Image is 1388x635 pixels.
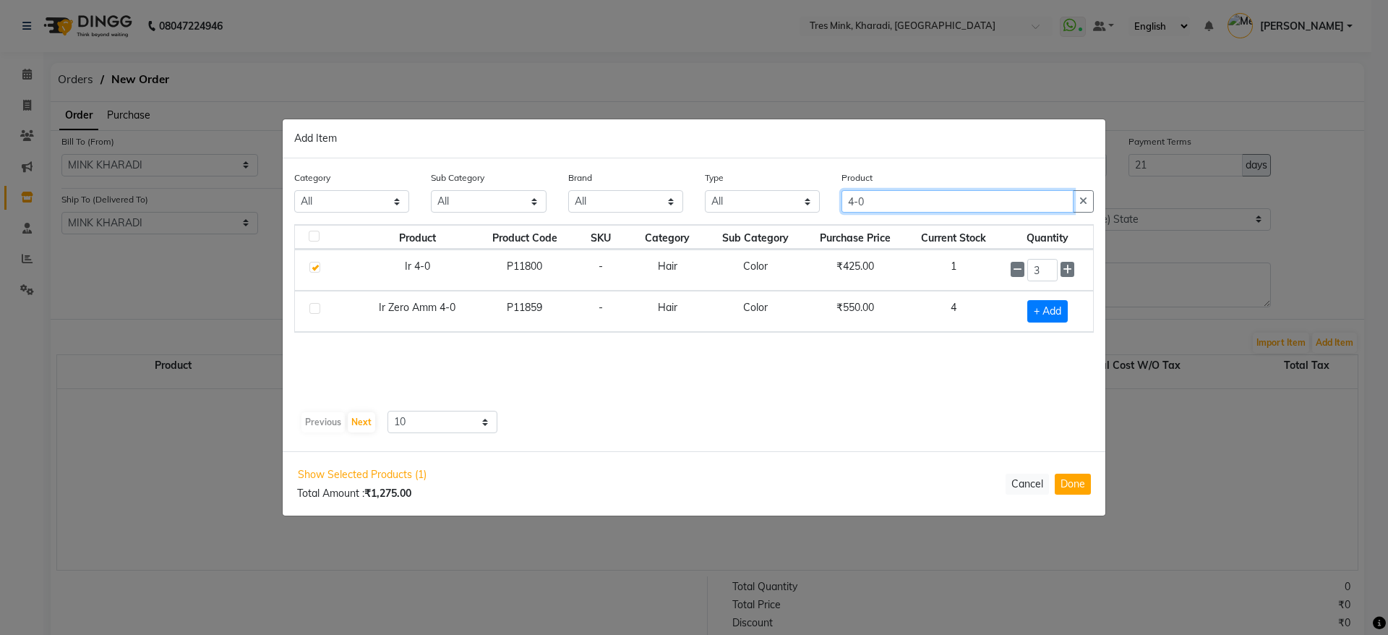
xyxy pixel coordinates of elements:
td: ₹425.00 [804,250,905,291]
td: 1 [906,250,1002,291]
span: Purchase Price [820,231,891,244]
button: Done [1055,474,1091,495]
span: Show Selected Products (1) [297,466,427,483]
label: Product [841,171,873,184]
th: Current Stock [906,225,1002,250]
input: Search or Scan Product [841,190,1074,213]
td: 4 [906,291,1002,332]
label: Type [705,171,724,184]
td: - [573,291,628,332]
th: Sub Category [706,225,804,250]
b: ₹1,275.00 [364,487,411,500]
td: Ir 4-0 [358,250,476,291]
td: Hair [628,291,706,332]
th: Quantity [1002,225,1093,250]
td: Color [706,291,804,332]
td: ₹550.00 [804,291,905,332]
td: Color [706,250,804,291]
label: Sub Category [431,171,484,184]
th: SKU [573,225,628,250]
button: Cancel [1006,474,1049,495]
th: Product Code [476,225,573,250]
label: Brand [568,171,592,184]
div: Add Item [283,119,1105,158]
button: Next [348,412,375,432]
th: Product [358,225,476,250]
td: P11859 [476,291,573,332]
th: Category [628,225,706,250]
td: - [573,250,628,291]
td: Hair [628,250,706,291]
span: + Add [1027,300,1068,323]
td: P11800 [476,250,573,291]
td: Ir Zero Amm 4-0 [358,291,476,332]
span: Total Amount : [297,487,411,500]
label: Category [294,171,330,184]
